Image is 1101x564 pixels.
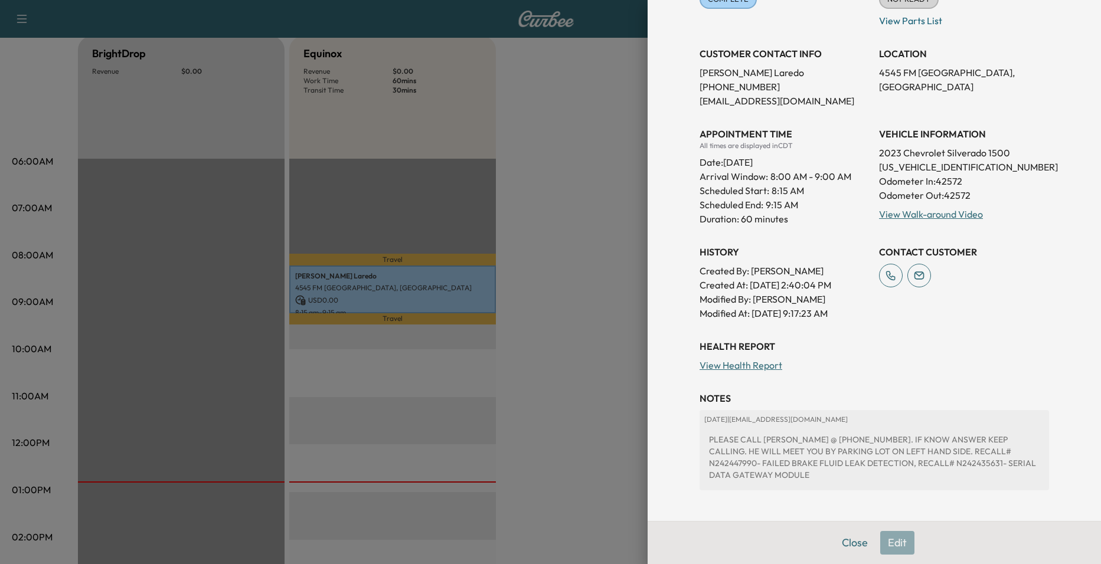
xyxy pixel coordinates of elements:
[879,174,1049,188] p: Odometer In: 42572
[700,47,870,61] h3: CUSTOMER CONTACT INFO
[879,47,1049,61] h3: LOCATION
[700,292,870,306] p: Modified By : [PERSON_NAME]
[879,146,1049,160] p: 2023 Chevrolet Silverado 1500
[704,429,1044,486] div: PLEASE CALL [PERSON_NAME] @ [PHONE_NUMBER]. IF KNOW ANSWER KEEP CALLING. HE WILL MEET YOU BY PARK...
[879,245,1049,259] h3: CONTACT CUSTOMER
[700,65,870,80] p: [PERSON_NAME] Laredo
[770,169,851,183] span: 8:00 AM - 9:00 AM
[700,264,870,278] p: Created By : [PERSON_NAME]
[700,339,1049,353] h3: Health Report
[879,9,1049,28] p: View Parts List
[879,65,1049,94] p: 4545 FM [GEOGRAPHIC_DATA], [GEOGRAPHIC_DATA]
[766,198,798,212] p: 9:15 AM
[700,278,870,292] p: Created At : [DATE] 2:40:04 PM
[700,183,769,198] p: Scheduled Start:
[700,245,870,259] h3: History
[879,188,1049,202] p: Odometer Out: 42572
[834,531,875,555] button: Close
[700,141,870,150] div: All times are displayed in CDT
[700,169,870,183] p: Arrival Window:
[700,94,870,108] p: [EMAIL_ADDRESS][DOMAIN_NAME]
[700,150,870,169] div: Date: [DATE]
[879,208,983,220] a: View Walk-around Video
[700,198,763,212] p: Scheduled End:
[700,212,870,226] p: Duration: 60 minutes
[700,391,1049,405] h3: NOTES
[772,183,804,198] p: 8:15 AM
[700,127,870,141] h3: APPOINTMENT TIME
[700,359,782,371] a: View Health Report
[700,306,870,320] p: Modified At : [DATE] 9:17:23 AM
[700,519,1049,533] h3: DMS Links
[879,160,1049,174] p: [US_VEHICLE_IDENTIFICATION_NUMBER]
[879,127,1049,141] h3: VEHICLE INFORMATION
[704,415,1044,424] p: [DATE] | [EMAIL_ADDRESS][DOMAIN_NAME]
[700,80,870,94] p: [PHONE_NUMBER]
